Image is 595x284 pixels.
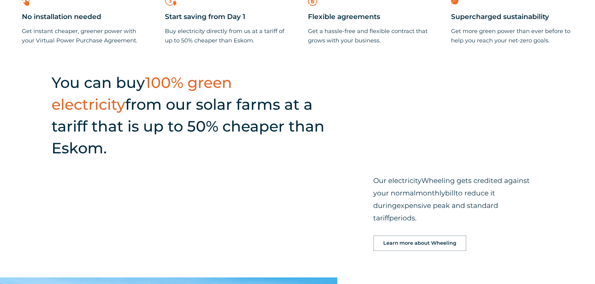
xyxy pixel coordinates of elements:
p: Buy electricity directly from us at a tariff of up to 50% cheaper than Eskom. [165,26,287,45]
span: Our electricity [373,176,421,185]
span: Flexible agreements [308,12,380,22]
span: Wheeling gets credited against your normal [373,176,530,197]
p: Get more green power than ever before to help you reach your net-zero goals. [451,26,573,45]
span: Supercharged sustainability [451,12,549,22]
span: monthly [416,189,445,197]
a: Learn more about Wheeling [373,235,466,251]
h2: You can buy from our solar farms at a tariff that is up to 50% cheaper than Eskom. [52,72,346,159]
span: 100% green electricity [52,74,232,113]
span: No installation needed [22,12,101,22]
span: bill [445,189,455,197]
span: expensive peak and standard tariff [373,201,498,222]
p: Get instant cheaper, greener power with your Virtual Power Purchase Agreement. [22,26,144,45]
span: Start saving from Day 1 [165,12,245,22]
p: Get a hassle-free and flexible contract that grows with your business. [308,26,430,45]
span: periods. [389,214,417,222]
span: to reduce it during [373,189,495,210]
span: Learn more about Wheeling [383,241,456,246]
